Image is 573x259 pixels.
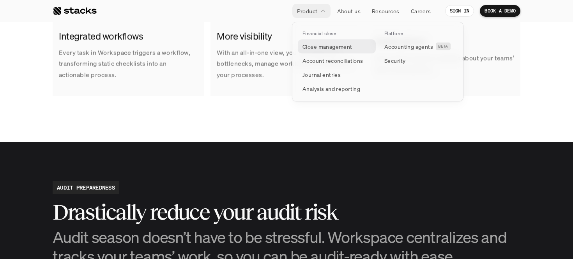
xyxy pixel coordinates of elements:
p: About us [337,7,361,15]
p: Analysis and reporting [302,85,360,93]
p: Account reconciliations [302,57,363,65]
p: Every task in Workspace triggers a workflow, transforming static checklists into an actionable pr... [59,47,198,81]
p: Financial close [302,31,336,36]
h2: Integrated workflows [59,30,198,43]
h2: More visibility [217,30,356,43]
p: Resources [372,7,400,15]
p: Security [384,57,405,65]
h2: Notifications [375,35,514,49]
a: Security [380,53,458,67]
p: Careers [411,7,431,15]
h2: BETA [438,44,448,49]
a: Careers [406,4,436,18]
h2: AUDIT PREPAREDNESS [57,183,115,192]
a: Close management [298,39,376,53]
p: Product [297,7,318,15]
p: SIGN IN [450,8,470,14]
a: Privacy Policy [92,149,126,154]
p: Get instant progress updates about your teams’ tasks and deadlines. [375,53,514,75]
p: Close management [302,43,352,51]
a: SIGN IN [445,5,474,17]
a: Journal entries [298,67,376,82]
p: Platform [384,31,403,36]
p: BOOK A DEMO [485,8,516,14]
p: With an all-in-one view, you can easily see bottlenecks, manage workloads, and optimize your proc... [217,47,356,81]
p: Journal entries [302,71,341,79]
a: About us [332,4,365,18]
a: BOOK A DEMO [480,5,520,17]
p: Accounting agents [384,43,433,51]
a: Accounting agentsBETA [380,39,458,53]
a: Account reconciliations [298,53,376,67]
h2: Drastically reduce your audit risk [53,200,520,224]
a: Analysis and reporting [298,82,376,96]
a: Resources [367,4,404,18]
